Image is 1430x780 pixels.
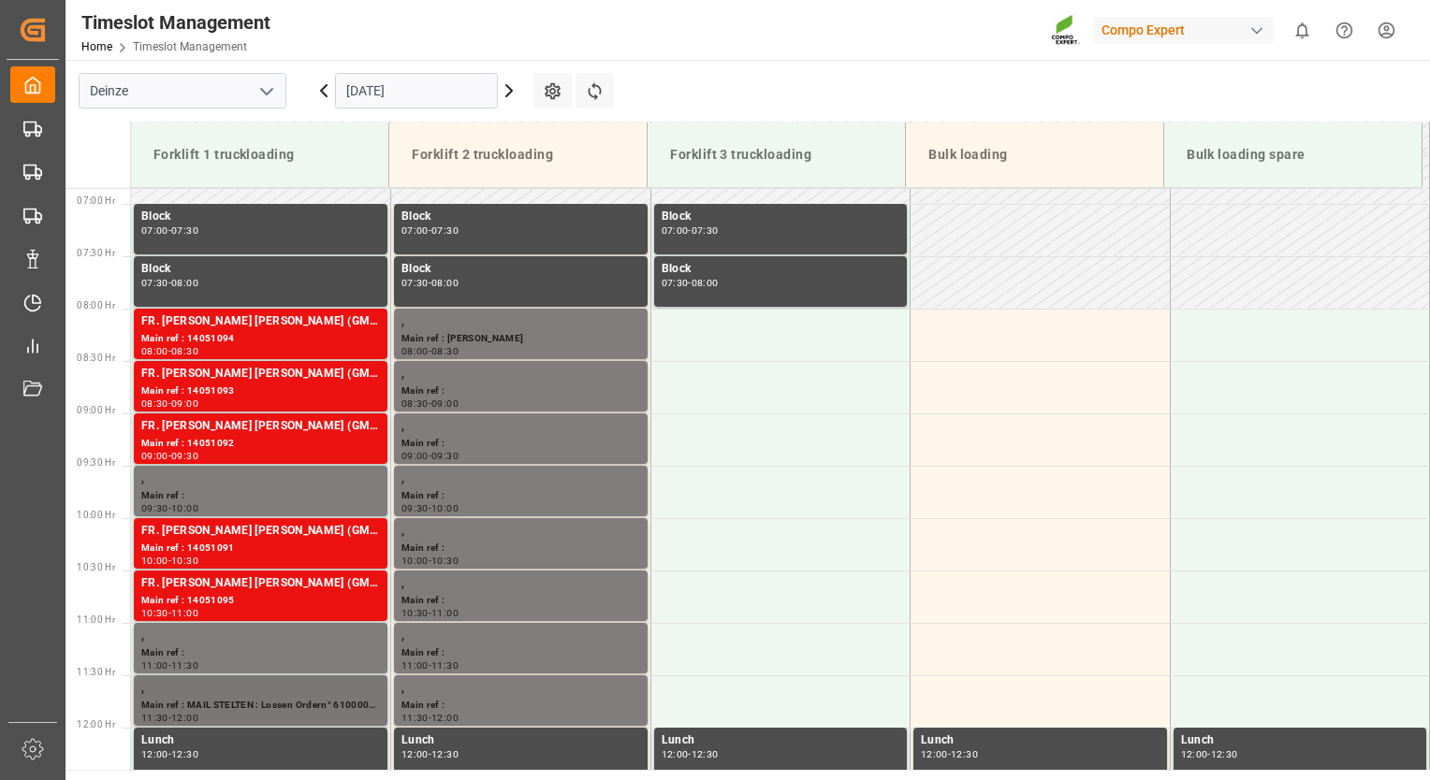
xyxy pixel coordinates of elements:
button: Help Center [1323,9,1365,51]
div: Lunch [141,731,380,750]
div: 12:30 [431,750,459,758]
div: Main ref : [141,488,380,504]
div: Main ref : [401,698,640,714]
div: 10:00 [171,504,198,513]
div: 09:30 [401,504,429,513]
div: 08:30 [431,347,459,355]
div: Main ref : [401,436,640,452]
div: FR. [PERSON_NAME] [PERSON_NAME] (GMBH & CO.) KG, COMPO EXPERT Benelux N.V. [141,522,380,541]
div: Main ref : 14051094 [141,331,380,347]
div: , [401,679,640,698]
div: , [401,417,640,436]
div: Bulk loading spare [1179,137,1407,172]
div: , [401,469,640,488]
div: Forklift 3 truckloading [663,137,890,172]
div: FR. [PERSON_NAME] [PERSON_NAME] (GMBH & CO.) KG, COMPO EXPERT Benelux N.V. [141,365,380,383]
div: 12:00 [171,714,198,722]
div: Block [662,208,900,226]
div: , [401,574,640,593]
div: 09:00 [431,399,459,408]
div: - [688,279,691,287]
div: Bulk loading [921,137,1148,172]
div: - [168,504,171,513]
div: 07:30 [692,226,719,235]
div: 12:00 [431,714,459,722]
a: Home [81,40,112,53]
div: - [168,556,171,565]
div: , [401,312,640,331]
input: Type to search/select [79,73,286,108]
button: open menu [252,77,280,106]
div: 12:30 [1211,750,1238,758]
input: DD.MM.YYYY [335,73,498,108]
div: - [429,609,431,617]
div: - [168,226,171,235]
div: 08:00 [141,347,168,355]
span: 10:30 Hr [77,562,115,572]
div: 12:00 [401,750,429,758]
div: Block [401,260,640,279]
div: Block [141,208,380,226]
div: - [1207,750,1210,758]
div: 08:00 [171,279,198,287]
div: 11:30 [141,714,168,722]
div: Main ref : [401,541,640,556]
div: 10:00 [141,556,168,565]
div: Main ref : [401,383,640,399]
div: 07:30 [171,226,198,235]
span: 09:30 Hr [77,457,115,468]
div: 11:00 [141,661,168,670]
div: , [141,627,380,645]
div: 07:30 [141,279,168,287]
div: Main ref : 14051092 [141,436,380,452]
div: FR. [PERSON_NAME] [PERSON_NAME] (GMBH & CO.) KG, COMPO EXPERT Benelux N.V. [141,417,380,436]
div: - [948,750,951,758]
span: 11:00 Hr [77,614,115,625]
div: 08:30 [401,399,429,408]
div: - [168,609,171,617]
div: FR. [PERSON_NAME] [PERSON_NAME] (GMBH & CO.) KG, COMPO EXPERT Benelux N.V. [141,574,380,593]
div: 10:00 [401,556,429,565]
div: - [429,399,431,408]
div: 12:00 [1181,750,1208,758]
div: Main ref : [141,645,380,661]
div: 10:30 [171,556,198,565]
span: 09:00 Hr [77,405,115,415]
div: Compo Expert [1094,17,1274,44]
div: 07:30 [431,226,459,235]
div: - [429,226,431,235]
div: 09:00 [401,452,429,460]
div: Main ref : MAIL STELTEN : Lossen Ordern° 6100002362 [141,698,380,714]
div: , [401,365,640,383]
div: 10:30 [401,609,429,617]
div: 08:00 [431,279,459,287]
div: Timeslot Management [81,8,270,36]
span: 07:00 Hr [77,195,115,206]
div: , [141,469,380,488]
div: - [429,661,431,670]
div: FR. [PERSON_NAME] [PERSON_NAME] (GMBH & CO.) KG, COMPO EXPERT Benelux N.V. [141,312,380,331]
span: 10:00 Hr [77,510,115,520]
div: - [688,226,691,235]
div: 11:00 [171,609,198,617]
div: 07:30 [662,279,689,287]
div: 10:30 [141,609,168,617]
div: - [429,347,431,355]
span: 08:00 Hr [77,300,115,311]
div: 12:00 [662,750,689,758]
span: 11:30 Hr [77,667,115,677]
div: 11:00 [431,609,459,617]
div: 09:30 [171,452,198,460]
div: Main ref : 14051095 [141,593,380,609]
div: Block [662,260,900,279]
div: 07:00 [141,226,168,235]
div: Forklift 2 truckloading [404,137,632,172]
div: , [401,627,640,645]
div: Main ref : 14051091 [141,541,380,556]
div: 08:00 [401,347,429,355]
div: 12:00 [141,750,168,758]
div: - [429,279,431,287]
div: - [168,750,171,758]
div: 08:30 [171,347,198,355]
span: 12:00 Hr [77,719,115,729]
